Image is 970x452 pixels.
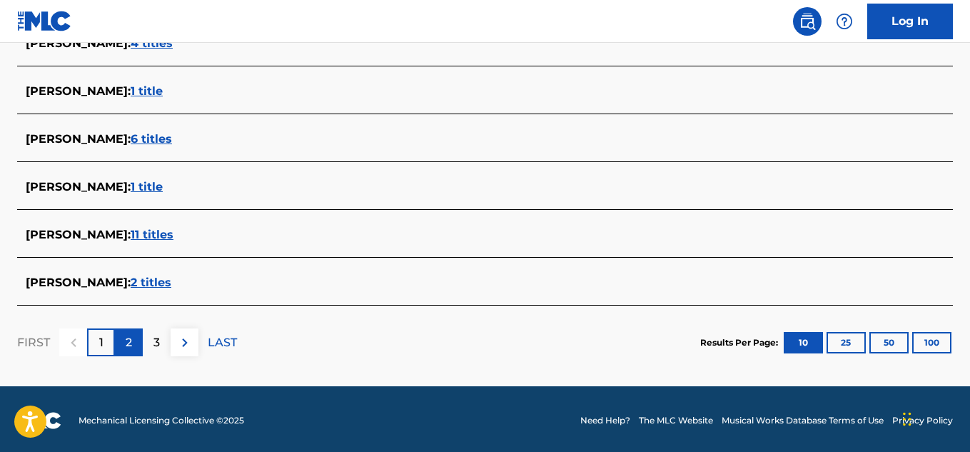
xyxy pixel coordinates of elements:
[131,132,172,146] span: 6 titles
[26,36,131,50] span: [PERSON_NAME] :
[99,334,103,351] p: 1
[867,4,953,39] a: Log In
[17,334,50,351] p: FIRST
[26,180,131,194] span: [PERSON_NAME] :
[836,13,853,30] img: help
[827,332,866,353] button: 25
[793,7,822,36] a: Public Search
[892,414,953,427] a: Privacy Policy
[799,13,816,30] img: search
[131,36,173,50] span: 4 titles
[176,334,193,351] img: right
[869,332,909,353] button: 50
[639,414,713,427] a: The MLC Website
[580,414,630,427] a: Need Help?
[899,383,970,452] iframe: Chat Widget
[912,332,951,353] button: 100
[131,84,163,98] span: 1 title
[722,414,884,427] a: Musical Works Database Terms of Use
[26,132,131,146] span: [PERSON_NAME] :
[79,414,244,427] span: Mechanical Licensing Collective © 2025
[903,398,911,441] div: Arrastrar
[830,7,859,36] div: Help
[153,334,160,351] p: 3
[784,332,823,353] button: 10
[26,228,131,241] span: [PERSON_NAME] :
[131,228,173,241] span: 11 titles
[26,276,131,289] span: [PERSON_NAME] :
[131,276,171,289] span: 2 titles
[126,334,132,351] p: 2
[131,180,163,194] span: 1 title
[700,336,782,349] p: Results Per Page:
[899,383,970,452] div: Widget de chat
[26,84,131,98] span: [PERSON_NAME] :
[208,334,237,351] p: LAST
[17,11,72,31] img: MLC Logo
